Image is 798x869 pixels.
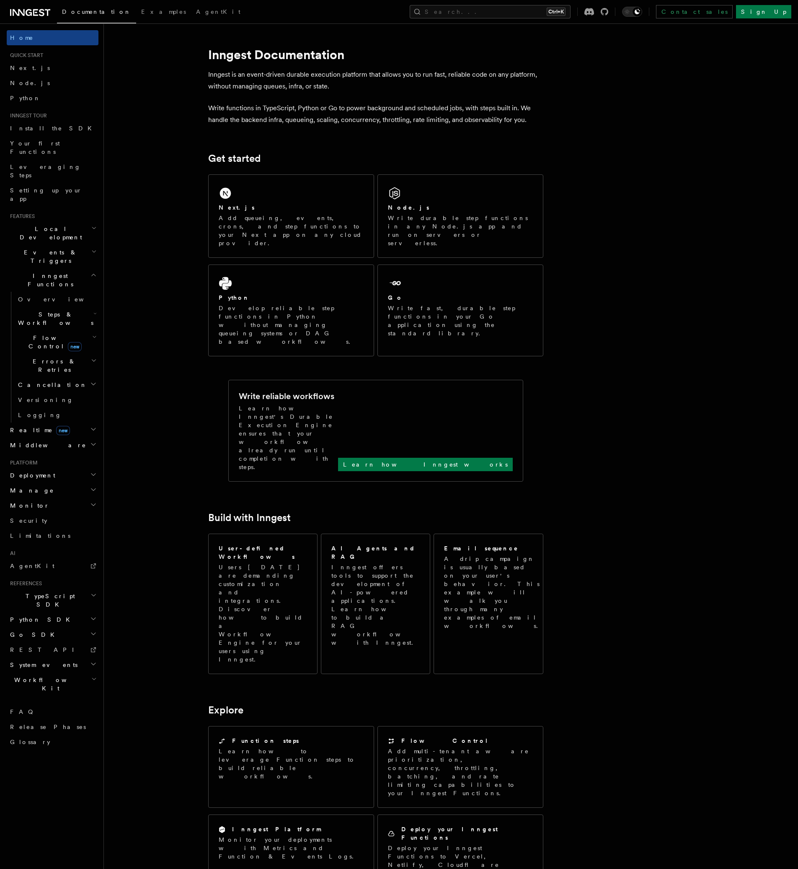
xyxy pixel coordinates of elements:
[7,292,98,423] div: Inngest Functions
[15,377,98,392] button: Cancellation
[388,214,533,247] p: Write durable step functions in any Node.js app and run on servers or serverless.
[7,612,98,627] button: Python SDK
[7,60,98,75] a: Next.js
[7,245,98,268] button: Events & Triggers
[7,657,98,672] button: System events
[7,136,98,159] a: Your first Functions
[10,95,41,101] span: Python
[7,672,98,696] button: Workflow Kit
[7,272,90,288] span: Inngest Functions
[219,835,364,861] p: Monitor your deployments with Metrics and Function & Events Logs.
[7,423,98,438] button: Realtimenew
[219,293,250,302] h2: Python
[7,468,98,483] button: Deployment
[10,163,81,179] span: Leveraging Steps
[656,5,733,18] a: Contact sales
[141,8,186,15] span: Examples
[7,75,98,91] a: Node.js
[7,734,98,750] a: Glossary
[736,5,791,18] a: Sign Up
[7,183,98,206] a: Setting up your app
[68,342,82,351] span: new
[7,719,98,734] a: Release Phases
[136,3,191,23] a: Examples
[15,330,98,354] button: Flow Controlnew
[7,592,90,609] span: TypeScript SDK
[7,459,38,466] span: Platform
[7,268,98,292] button: Inngest Functions
[10,563,54,569] span: AgentKit
[208,704,243,716] a: Explore
[622,7,642,17] button: Toggle dark mode
[7,225,91,241] span: Local Development
[7,615,75,624] span: Python SDK
[7,528,98,543] a: Limitations
[219,747,364,781] p: Learn how to leverage Function steps to build reliable workflows.
[7,248,91,265] span: Events & Triggers
[7,121,98,136] a: Install the SDK
[219,203,255,212] h2: Next.js
[7,630,59,639] span: Go SDK
[208,174,374,258] a: Next.jsAdd queueing, events, crons, and step functions to your Next app on any cloud provider.
[208,265,374,356] a: PythonDevelop reliable step functions in Python without managing queueing systems or DAG based wo...
[7,558,98,573] a: AgentKit
[10,125,97,132] span: Install the SDK
[10,724,86,730] span: Release Phases
[10,187,82,202] span: Setting up your app
[15,407,98,423] a: Logging
[410,5,571,18] button: Search...Ctrl+K
[15,354,98,377] button: Errors & Retries
[239,390,334,402] h2: Write reliable workflows
[219,544,307,561] h2: User-defined Workflows
[10,80,50,86] span: Node.js
[239,404,338,471] p: Learn how Inngest's Durable Execution Engine ensures that your workflow already run until complet...
[10,140,60,155] span: Your first Functions
[56,426,70,435] span: new
[15,381,87,389] span: Cancellation
[18,412,62,418] span: Logging
[7,589,98,612] button: TypeScript SDK
[208,102,543,126] p: Write functions in TypeScript, Python or Go to power background and scheduled jobs, with steps bu...
[191,3,245,23] a: AgentKit
[7,501,49,510] span: Monitor
[377,726,543,808] a: Flow ControlAdd multi-tenant aware prioritization, concurrency, throttling, batching, and rate li...
[321,534,430,674] a: AI Agents and RAGInngest offers tools to support the development of AI-powered applications. Lear...
[7,30,98,45] a: Home
[7,704,98,719] a: FAQ
[331,544,421,561] h2: AI Agents and RAG
[338,458,513,471] a: Learn how Inngest works
[15,334,92,350] span: Flow Control
[62,8,131,15] span: Documentation
[547,8,566,16] kbd: Ctrl+K
[401,825,533,842] h2: Deploy your Inngest Functions
[10,34,34,42] span: Home
[7,426,70,434] span: Realtime
[7,550,15,557] span: AI
[219,214,364,247] p: Add queueing, events, crons, and step functions to your Next app on any cloud provider.
[208,69,543,92] p: Inngest is an event-driven durable execution platform that allows you to run fast, reliable code ...
[57,3,136,23] a: Documentation
[219,304,364,346] p: Develop reliable step functions in Python without managing queueing systems or DAG based workflows.
[377,174,543,258] a: Node.jsWrite durable step functions in any Node.js app and run on servers or serverless.
[7,486,54,495] span: Manage
[7,483,98,498] button: Manage
[331,563,421,647] p: Inngest offers tools to support the development of AI-powered applications. Learn how to build a ...
[7,438,98,453] button: Middleware
[219,563,307,664] p: Users [DATE] are demanding customization and integrations. Discover how to build a Workflow Engin...
[18,296,104,303] span: Overview
[10,532,70,539] span: Limitations
[10,517,47,524] span: Security
[7,159,98,183] a: Leveraging Steps
[7,498,98,513] button: Monitor
[388,293,403,302] h2: Go
[232,825,321,833] h2: Inngest Platform
[377,265,543,356] a: GoWrite fast, durable step functions in your Go application using the standard library.
[208,726,374,808] a: Function stepsLearn how to leverage Function steps to build reliable workflows.
[7,580,42,587] span: References
[7,221,98,245] button: Local Development
[444,544,519,553] h2: Email sequence
[10,646,81,653] span: REST API
[15,292,98,307] a: Overview
[15,310,93,327] span: Steps & Workflows
[7,112,47,119] span: Inngest tour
